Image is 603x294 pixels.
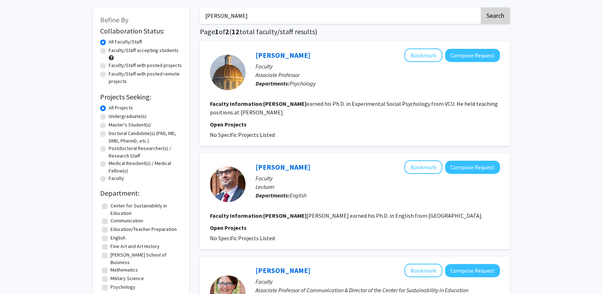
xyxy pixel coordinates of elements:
[215,27,219,36] span: 1
[263,212,306,219] b: [PERSON_NAME]
[100,189,182,197] h2: Department:
[210,223,500,232] p: Open Projects
[210,100,498,116] fg-read-more: earned his Ph.D. in Experimental Social Psychology from VCU. He held teaching positions at [PERSO...
[256,192,290,199] b: Departments:
[445,161,500,174] button: Compose Request to Jason Carney
[481,7,510,24] button: Search
[210,131,275,138] span: No Specific Projects Listed
[256,51,310,60] a: [PERSON_NAME]
[256,80,290,87] b: Departments:
[109,62,182,69] label: Faculty/Staff with posted projects
[256,182,500,191] p: Lecturer
[404,160,442,174] button: Add Jason Carney to Bookmarks
[263,212,483,219] fg-read-more: [PERSON_NAME] earned his Ph.D. in English from [GEOGRAPHIC_DATA].
[109,130,182,145] label: Doctoral Candidate(s) (PhD, MD, DMD, PharmD, etc.)
[210,234,275,242] span: No Specific Projects Listed
[256,163,310,171] a: [PERSON_NAME]
[109,104,133,112] label: All Projects
[256,266,310,275] a: [PERSON_NAME]
[109,121,151,129] label: Master's Student(s)
[256,62,500,71] p: Faculty
[256,174,500,182] p: Faculty
[256,277,500,286] p: Faculty
[256,71,500,79] p: Associate Professor
[110,251,180,266] label: [PERSON_NAME] School of Business
[210,100,263,107] b: Faculty Information:
[109,145,182,160] label: Postdoctoral Researcher(s) / Research Staff
[225,27,229,36] span: 2
[100,27,182,35] h2: Collaboration Status:
[5,262,30,289] iframe: Chat
[109,70,182,85] label: Faculty/Staff with posted remote projects
[404,48,442,62] button: Add Jason Hart to Bookmarks
[110,226,177,233] label: Education/Teacher Preparation
[100,93,182,101] h2: Projects Seeking:
[109,47,179,54] label: Faculty/Staff accepting students
[290,80,316,87] span: Psychology
[232,27,239,36] span: 12
[200,7,480,24] input: Search Keywords
[110,202,180,217] label: Center for Sustainability in Education
[109,160,182,175] label: Medical Resident(s) / Medical Fellow(s)
[445,49,500,62] button: Compose Request to Jason Hart
[200,27,510,36] h1: Page of ( total faculty/staff results)
[110,266,138,274] label: Mathematics
[110,234,125,242] label: English
[110,283,135,291] label: Psychology
[404,264,442,277] button: Add Linda Manning to Bookmarks
[110,275,144,282] label: Military Science
[100,15,128,24] span: Refine By
[210,120,500,129] p: Open Projects
[109,175,124,182] label: Faculty
[290,192,306,199] span: English
[263,100,306,107] b: [PERSON_NAME]
[109,113,146,120] label: Undergraduate(s)
[210,212,263,219] b: Faculty Information:
[445,264,500,277] button: Compose Request to Linda Manning
[110,217,143,225] label: Communication
[109,38,142,46] label: All Faculty/Staff
[110,243,160,250] label: Fine Art and Art History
